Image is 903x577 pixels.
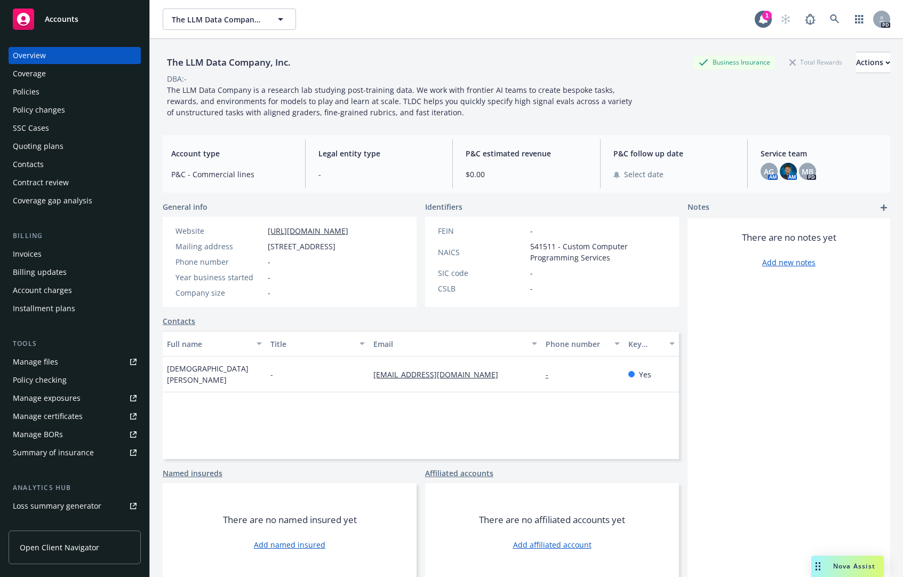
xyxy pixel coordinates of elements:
[175,287,263,298] div: Company size
[800,9,821,30] a: Report a Bug
[167,73,187,84] div: DBA: -
[223,513,357,526] span: There are no named insured yet
[266,331,370,357] button: Title
[9,372,141,389] a: Policy checking
[775,9,796,30] a: Start snowing
[9,174,141,191] a: Contract review
[780,163,797,180] img: photo
[9,444,141,461] a: Summary of insurance
[811,556,884,577] button: Nova Assist
[530,267,533,279] span: -
[13,120,49,137] div: SSC Cases
[688,201,709,214] span: Notes
[530,225,533,236] span: -
[13,300,75,317] div: Installment plans
[373,338,525,350] div: Email
[9,300,141,317] a: Installment plans
[45,15,78,23] span: Accounts
[764,166,774,177] span: AG
[13,83,39,100] div: Policies
[762,11,772,20] div: 1
[13,65,46,82] div: Coverage
[13,192,92,209] div: Coverage gap analysis
[13,426,63,443] div: Manage BORs
[613,148,734,159] span: P&C follow up date
[268,287,270,298] span: -
[163,9,296,30] button: The LLM Data Company, Inc.
[254,539,325,550] a: Add named insured
[268,272,270,283] span: -
[171,169,292,180] span: P&C - Commercial lines
[513,539,592,550] a: Add affiliated account
[175,256,263,267] div: Phone number
[318,169,439,180] span: -
[167,338,250,350] div: Full name
[639,369,651,380] span: Yes
[849,9,870,30] a: Switch app
[546,338,608,350] div: Phone number
[13,264,67,281] div: Billing updates
[546,369,557,380] a: -
[466,148,587,159] span: P&C estimated revenue
[530,241,666,263] span: 541511 - Custom Computer Programming Services
[13,353,58,370] div: Manage files
[13,156,44,173] div: Contacts
[13,174,69,191] div: Contract review
[877,201,890,214] a: add
[9,282,141,299] a: Account charges
[438,267,526,279] div: SIC code
[9,192,141,209] a: Coverage gap analysis
[425,201,462,212] span: Identifiers
[9,497,141,515] a: Loss summary generator
[373,369,507,380] a: [EMAIL_ADDRESS][DOMAIN_NAME]
[9,231,141,241] div: Billing
[624,331,679,357] button: Key contact
[9,138,141,155] a: Quoting plans
[541,331,624,357] button: Phone number
[171,148,292,159] span: Account type
[9,101,141,118] a: Policy changes
[9,246,141,263] a: Invoices
[742,231,836,244] span: There are no notes yet
[761,148,882,159] span: Service team
[13,138,63,155] div: Quoting plans
[9,338,141,349] div: Tools
[479,513,625,526] span: There are no affiliated accounts yet
[9,156,141,173] a: Contacts
[856,52,890,73] button: Actions
[163,201,207,212] span: General info
[9,120,141,137] a: SSC Cases
[13,246,42,263] div: Invoices
[167,85,634,117] span: The LLM Data Company is a research lab studying post-training data. We work with frontier AI team...
[811,556,825,577] div: Drag to move
[762,257,816,268] a: Add new notes
[270,369,273,380] span: -
[163,315,195,327] a: Contacts
[13,497,101,515] div: Loss summary generator
[784,56,848,69] div: Total Rewards
[9,426,141,443] a: Manage BORs
[530,283,533,294] span: -
[270,338,354,350] div: Title
[13,282,72,299] div: Account charges
[13,408,83,425] div: Manage certificates
[13,372,67,389] div: Policy checking
[9,65,141,82] a: Coverage
[163,56,295,69] div: The LLM Data Company, Inc.
[9,264,141,281] a: Billing updates
[268,241,335,252] span: [STREET_ADDRESS]
[624,169,664,180] span: Select date
[13,390,81,407] div: Manage exposures
[9,83,141,100] a: Policies
[824,9,845,30] a: Search
[13,101,65,118] div: Policy changes
[802,166,813,177] span: MB
[438,225,526,236] div: FEIN
[268,256,270,267] span: -
[9,390,141,407] a: Manage exposures
[268,226,348,236] a: [URL][DOMAIN_NAME]
[9,353,141,370] a: Manage files
[175,225,263,236] div: Website
[175,241,263,252] div: Mailing address
[20,542,99,553] span: Open Client Navigator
